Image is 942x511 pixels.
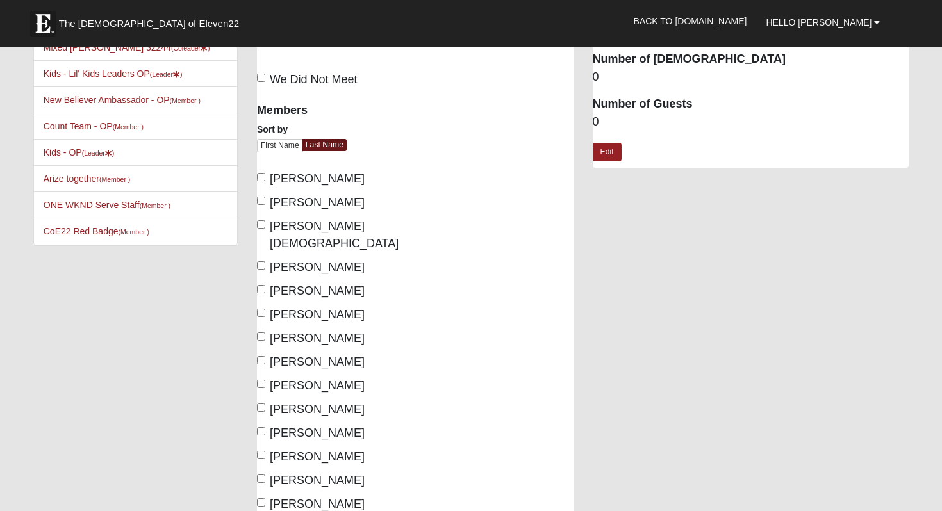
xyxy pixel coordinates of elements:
span: [PERSON_NAME] [270,426,365,439]
a: Kids - OP(Leader) [44,147,115,158]
input: [PERSON_NAME] [257,309,265,317]
a: Edit [593,143,622,161]
span: [PERSON_NAME] [270,474,365,487]
h4: Members [257,104,406,118]
span: [PERSON_NAME] [270,332,365,345]
small: (Leader ) [150,70,183,78]
a: Last Name [302,139,347,151]
span: The [DEMOGRAPHIC_DATA] of Eleven22 [59,17,239,30]
input: [PERSON_NAME] [257,380,265,388]
span: [PERSON_NAME] [270,261,365,273]
a: Arize together(Member ) [44,174,131,184]
a: ONE WKND Serve Staff(Member ) [44,200,170,210]
input: [PERSON_NAME] [257,197,265,205]
a: CoE22 Red Badge(Member ) [44,226,149,236]
span: [PERSON_NAME] [270,308,365,321]
label: Sort by [257,123,288,136]
a: First Name [257,139,303,152]
small: (Member ) [170,97,201,104]
input: [PERSON_NAME] [257,261,265,270]
span: [PERSON_NAME] [270,284,365,297]
input: [PERSON_NAME] [257,356,265,364]
input: [PERSON_NAME] [257,403,265,412]
span: We Did Not Meet [270,73,358,86]
input: We Did Not Meet [257,74,265,82]
input: [PERSON_NAME] [257,451,265,459]
input: [PERSON_NAME] [257,332,265,341]
small: (Member ) [119,228,149,236]
dt: Number of [DEMOGRAPHIC_DATA] [593,51,909,68]
input: [PERSON_NAME][DEMOGRAPHIC_DATA] [257,220,265,229]
a: Kids - Lil' Kids Leaders OP(Leader) [44,69,183,79]
dd: 0 [593,69,909,86]
input: [PERSON_NAME] [257,474,265,483]
span: [PERSON_NAME] [270,450,365,463]
span: [PERSON_NAME] [270,403,365,416]
a: The [DEMOGRAPHIC_DATA] of Eleven22 [24,4,280,36]
small: (Member ) [113,123,144,131]
dt: Number of Guests [593,96,909,113]
span: [PERSON_NAME] [270,196,365,209]
span: Hello [PERSON_NAME] [766,17,872,28]
small: (Member ) [140,202,170,209]
input: [PERSON_NAME] [257,285,265,293]
span: [PERSON_NAME][DEMOGRAPHIC_DATA] [270,220,399,250]
img: Eleven22 logo [30,11,56,36]
a: Back to [DOMAIN_NAME] [624,5,757,37]
a: Count Team - OP(Member ) [44,121,144,131]
input: [PERSON_NAME] [257,173,265,181]
a: Hello [PERSON_NAME] [756,6,889,38]
input: [PERSON_NAME] [257,427,265,435]
small: (Leader ) [82,149,115,157]
small: (Coleader ) [171,44,210,52]
a: New Believer Ambassador - OP(Member ) [44,95,201,105]
dd: 0 [593,114,909,131]
small: (Member ) [99,175,130,183]
span: [PERSON_NAME] [270,355,365,368]
span: [PERSON_NAME] [270,172,365,185]
span: [PERSON_NAME] [270,379,365,392]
